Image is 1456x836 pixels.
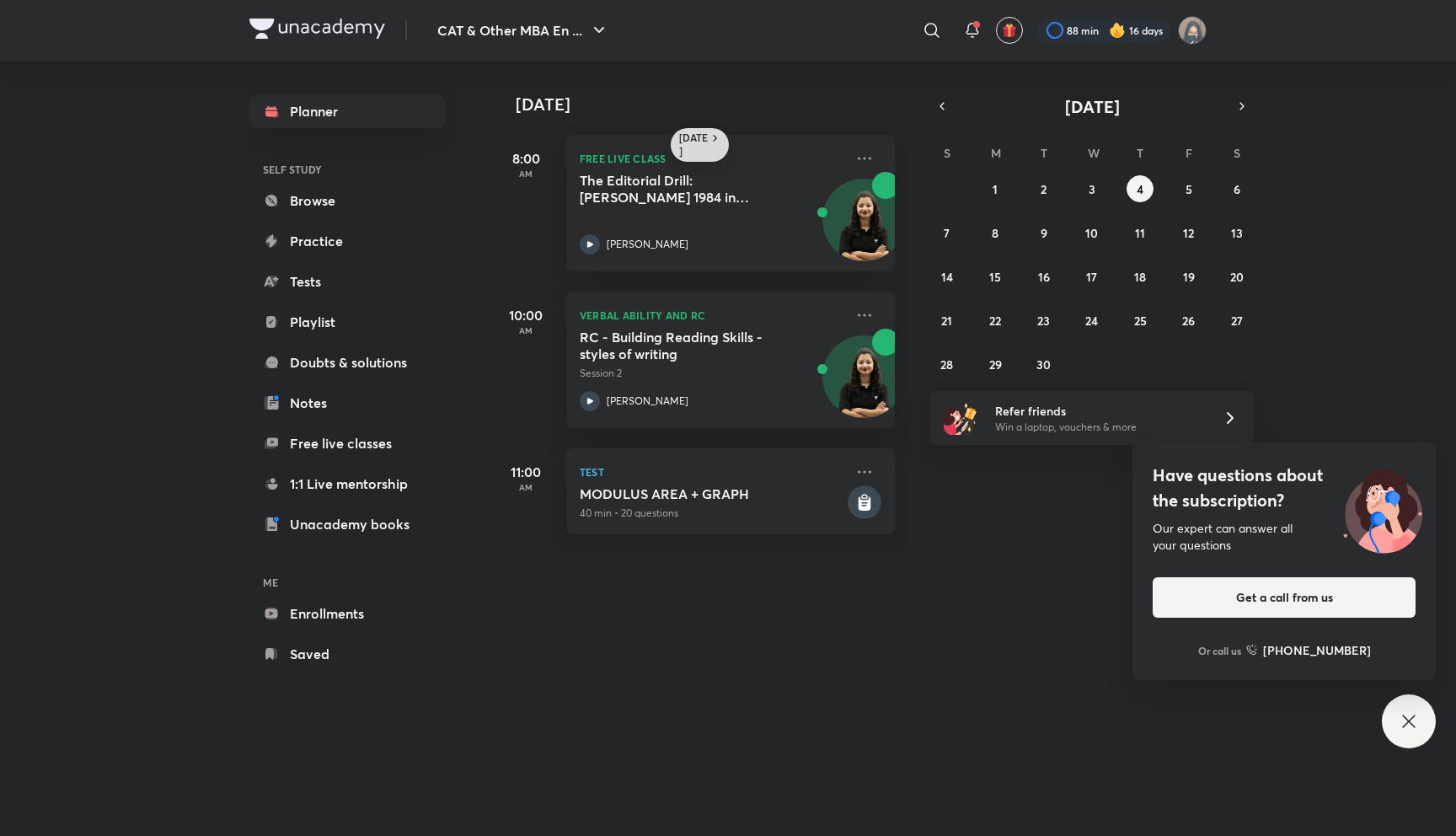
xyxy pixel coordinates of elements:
button: September 4, 2025 [1127,175,1154,202]
button: September 15, 2025 [982,263,1009,290]
button: [DATE] [954,94,1230,118]
h6: SELF STUDY [249,155,445,184]
button: September 30, 2025 [1030,351,1057,378]
img: ttu_illustration_new.svg [1330,463,1436,554]
button: September 17, 2025 [1079,263,1105,290]
abbr: September 29, 2025 [989,356,1002,372]
p: Or call us [1198,643,1241,658]
img: Company Logo [249,19,385,39]
abbr: September 25, 2025 [1134,313,1147,329]
img: referral [944,401,977,435]
p: AM [492,325,559,335]
button: September 9, 2025 [1030,219,1057,246]
abbr: September 13, 2025 [1231,225,1243,241]
img: streak [1109,22,1126,39]
h5: RC - Building Reading Skills - styles of writing [580,329,790,362]
button: September 20, 2025 [1223,263,1250,290]
abbr: Saturday [1234,145,1240,161]
p: Verbal Ability and RC [580,305,844,325]
abbr: September 4, 2025 [1137,181,1143,197]
div: Our expert can answer all your questions [1153,520,1416,554]
abbr: September 27, 2025 [1231,313,1243,329]
abbr: September 3, 2025 [1089,181,1095,197]
abbr: September 22, 2025 [989,313,1001,329]
button: September 10, 2025 [1079,219,1105,246]
a: Planner [249,94,445,128]
a: Free live classes [249,426,445,460]
abbr: September 12, 2025 [1183,225,1194,241]
abbr: September 26, 2025 [1182,313,1195,329]
button: September 11, 2025 [1127,219,1154,246]
abbr: September 8, 2025 [992,225,998,241]
abbr: September 15, 2025 [989,269,1001,285]
button: September 6, 2025 [1223,175,1250,202]
abbr: September 2, 2025 [1041,181,1046,197]
abbr: September 11, 2025 [1135,225,1145,241]
a: Browse [249,184,445,217]
abbr: September 24, 2025 [1085,313,1098,329]
button: September 27, 2025 [1223,307,1250,334]
a: 1:1 Live mentorship [249,467,445,501]
button: September 29, 2025 [982,351,1009,378]
span: [DATE] [1065,95,1120,118]
abbr: Wednesday [1088,145,1100,161]
p: AM [492,482,559,492]
abbr: September 17, 2025 [1086,269,1097,285]
button: September 18, 2025 [1127,263,1154,290]
abbr: September 18, 2025 [1134,269,1146,285]
button: September 16, 2025 [1030,263,1057,290]
button: Get a call from us [1153,577,1416,618]
abbr: September 19, 2025 [1183,269,1195,285]
p: Win a laptop, vouchers & more [995,420,1202,435]
img: Jarul Jangid [1178,16,1207,45]
img: avatar [1002,23,1017,38]
abbr: September 23, 2025 [1037,313,1050,329]
h6: [DATE] [679,131,709,158]
button: September 24, 2025 [1079,307,1105,334]
p: FREE LIVE CLASS [580,148,844,169]
button: September 1, 2025 [982,175,1009,202]
button: September 7, 2025 [934,219,961,246]
a: Doubts & solutions [249,346,445,379]
button: September 23, 2025 [1030,307,1057,334]
button: September 2, 2025 [1030,175,1057,202]
abbr: Sunday [944,145,950,161]
h6: Refer friends [995,402,1202,420]
a: Enrollments [249,597,445,630]
a: [PHONE_NUMBER] [1246,641,1371,659]
abbr: Tuesday [1041,145,1047,161]
p: [PERSON_NAME] [607,394,688,409]
h5: MODULUS AREA + GRAPH [580,485,844,502]
button: avatar [996,17,1023,44]
button: September 8, 2025 [982,219,1009,246]
a: Practice [249,224,445,258]
h5: 10:00 [492,305,559,325]
button: September 5, 2025 [1175,175,1202,202]
h5: The Editorial Drill: Orwell's 1984 in 2024 (Literature) [580,172,790,206]
abbr: September 14, 2025 [941,269,953,285]
abbr: September 5, 2025 [1186,181,1192,197]
p: AM [492,169,559,179]
button: September 26, 2025 [1175,307,1202,334]
a: Saved [249,637,445,671]
abbr: September 30, 2025 [1036,356,1051,372]
a: Company Logo [249,19,385,43]
button: September 19, 2025 [1175,263,1202,290]
button: September 12, 2025 [1175,219,1202,246]
abbr: September 9, 2025 [1041,225,1047,241]
a: Playlist [249,305,445,339]
abbr: September 20, 2025 [1230,269,1244,285]
abbr: September 1, 2025 [993,181,998,197]
p: [PERSON_NAME] [607,237,688,252]
a: Unacademy books [249,507,445,541]
abbr: September 28, 2025 [940,356,953,372]
h5: 8:00 [492,148,559,169]
p: 40 min • 20 questions [580,506,844,521]
p: Test [580,462,844,482]
p: Session 2 [580,366,844,381]
img: Avatar [823,345,904,426]
abbr: Friday [1186,145,1192,161]
a: Tests [249,265,445,298]
abbr: September 21, 2025 [941,313,952,329]
abbr: Monday [991,145,1001,161]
